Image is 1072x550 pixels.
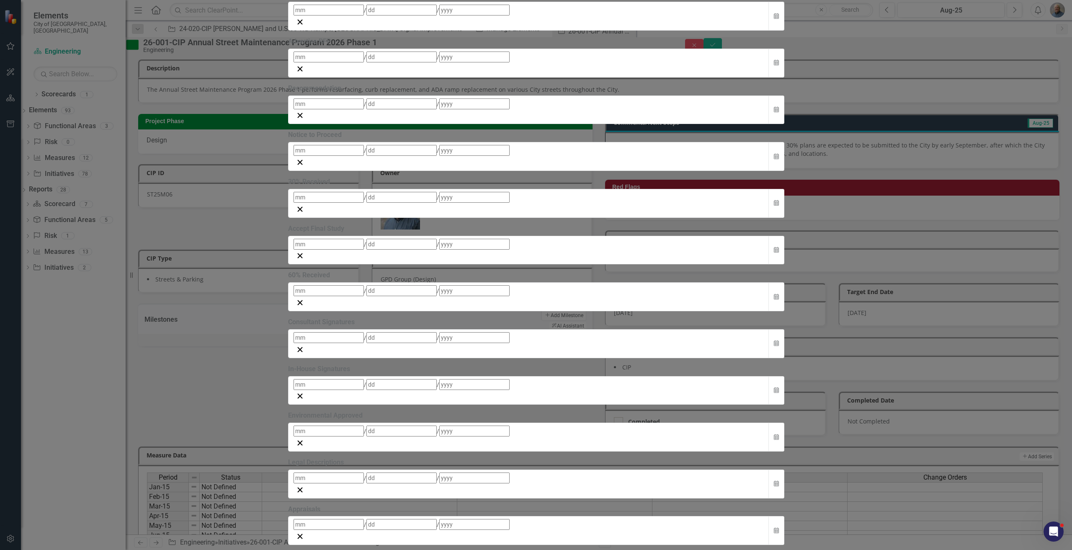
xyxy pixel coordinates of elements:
[439,426,510,436] input: yyyy
[364,334,366,341] span: /
[366,285,437,296] input: dd
[439,52,510,62] input: yyyy
[288,37,784,46] div: Advertise RFP
[364,147,366,154] span: /
[437,475,439,481] span: /
[439,5,510,15] input: yyyy
[364,241,366,248] span: /
[437,334,439,341] span: /
[294,98,364,109] input: mm
[364,101,366,107] span: /
[366,52,437,62] input: dd
[294,5,364,15] input: mm
[366,239,437,250] input: dd
[364,521,366,528] span: /
[364,54,366,60] span: /
[288,364,784,374] div: In-House Signatures
[364,381,366,388] span: /
[294,52,364,62] input: mm
[294,192,364,203] input: mm
[437,194,439,201] span: /
[439,519,510,530] input: yyyy
[366,332,437,343] input: dd
[288,318,784,327] div: Consultant Signatures
[366,473,437,483] input: dd
[366,98,437,109] input: dd
[366,5,437,15] input: dd
[437,147,439,154] span: /
[288,130,784,140] div: Notice to Proceed
[288,458,784,467] div: Legal Descriptions
[439,332,510,343] input: yyyy
[366,192,437,203] input: dd
[439,239,510,250] input: yyyy
[1044,522,1064,542] iframe: Intercom live chat
[439,379,510,390] input: yyyy
[294,332,364,343] input: mm
[437,428,439,434] span: /
[437,521,439,528] span: /
[437,381,439,388] span: /
[288,505,784,514] div: Appraisals
[288,177,784,187] div: 30% Received
[288,84,784,93] div: Recommendation
[439,192,510,203] input: yyyy
[439,473,510,483] input: yyyy
[364,194,366,201] span: /
[437,287,439,294] span: /
[294,519,364,530] input: mm
[364,287,366,294] span: /
[366,145,437,156] input: dd
[364,475,366,481] span: /
[288,224,784,234] div: Accept Final Study
[366,519,437,530] input: dd
[294,473,364,483] input: mm
[288,271,784,280] div: 60% Received
[437,101,439,107] span: /
[294,285,364,296] input: mm
[439,285,510,296] input: yyyy
[439,98,510,109] input: yyyy
[294,145,364,156] input: mm
[366,379,437,390] input: dd
[294,379,364,390] input: mm
[439,145,510,156] input: yyyy
[364,7,366,13] span: /
[364,428,366,434] span: /
[437,7,439,13] span: /
[366,426,437,436] input: dd
[294,426,364,436] input: mm
[437,241,439,248] span: /
[288,411,784,421] div: Environmental Approved
[294,239,364,250] input: mm
[437,54,439,60] span: /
